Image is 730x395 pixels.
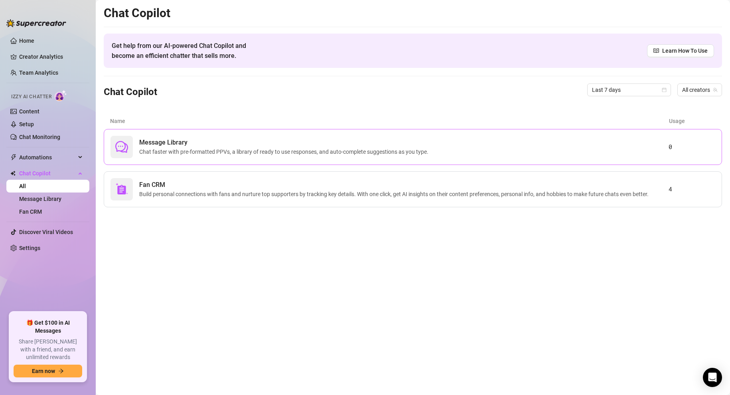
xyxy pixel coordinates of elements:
[682,84,717,96] span: All creators
[112,41,265,61] span: Get help from our AI-powered Chat Copilot and become an efficient chatter that sells more.
[19,229,73,235] a: Discover Viral Videos
[139,138,432,147] span: Message Library
[647,44,714,57] a: Learn How To Use
[139,190,652,198] span: Build personal connections with fans and nurture top supporters by tracking key details. With one...
[713,87,718,92] span: team
[19,50,83,63] a: Creator Analytics
[14,338,82,361] span: Share [PERSON_NAME] with a friend, and earn unlimited rewards
[19,121,34,127] a: Setup
[669,117,716,125] article: Usage
[669,185,715,194] article: 4
[11,93,51,101] span: Izzy AI Chatter
[19,134,60,140] a: Chat Monitoring
[32,368,55,374] span: Earn now
[14,365,82,377] button: Earn nowarrow-right
[703,368,722,387] div: Open Intercom Messenger
[58,368,64,374] span: arrow-right
[662,87,667,92] span: calendar
[19,38,34,44] a: Home
[115,141,128,153] span: comment
[110,117,669,125] article: Name
[592,84,666,96] span: Last 7 days
[104,6,722,21] h2: Chat Copilot
[115,183,128,196] img: svg%3e
[662,46,708,55] span: Learn How To Use
[10,154,17,161] span: thunderbolt
[19,167,76,180] span: Chat Copilot
[14,319,82,335] span: 🎁 Get $100 in AI Messages
[19,108,39,115] a: Content
[19,245,40,251] a: Settings
[55,90,67,101] img: AI Chatter
[653,48,659,54] span: read
[10,171,16,176] img: Chat Copilot
[669,142,715,152] article: 0
[19,183,26,189] a: All
[19,196,61,202] a: Message Library
[19,208,42,215] a: Fan CRM
[6,19,66,27] img: logo-BBDzfeDw.svg
[104,86,157,99] h3: Chat Copilot
[19,69,58,76] a: Team Analytics
[139,180,652,190] span: Fan CRM
[139,147,432,156] span: Chat faster with pre-formatted PPVs, a library of ready to use responses, and auto-complete sugge...
[19,151,76,164] span: Automations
